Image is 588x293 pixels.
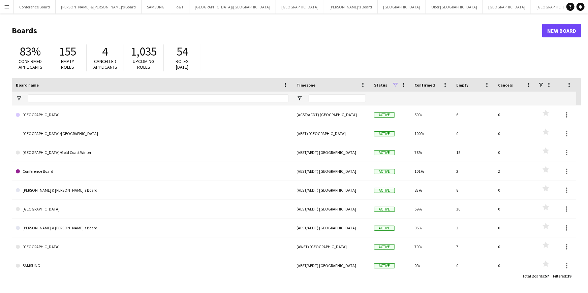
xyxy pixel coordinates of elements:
span: Board name [16,83,39,88]
span: 54 [177,44,188,59]
input: Board name Filter Input [28,94,288,102]
span: Roles [DATE] [176,58,189,70]
div: 101% [410,162,452,181]
button: Open Filter Menu [297,95,303,101]
div: : [522,269,549,283]
div: 8 [452,181,494,199]
div: (AEST/AEDT) [GEOGRAPHIC_DATA] [292,200,370,218]
button: [GEOGRAPHIC_DATA]/[GEOGRAPHIC_DATA] [189,0,276,13]
span: Confirmed applicants [19,58,42,70]
span: 83% [20,44,41,59]
input: Timezone Filter Input [309,94,366,102]
div: (ACST/ACDT) [GEOGRAPHIC_DATA] [292,105,370,124]
div: (AEST/AEDT) [GEOGRAPHIC_DATA] [292,219,370,237]
button: [PERSON_NAME] & [PERSON_NAME]'s Board [56,0,142,13]
div: (AEST/AEDT) [GEOGRAPHIC_DATA] [292,181,370,199]
button: [GEOGRAPHIC_DATA] [531,0,579,13]
button: Uber [GEOGRAPHIC_DATA] [426,0,483,13]
a: [PERSON_NAME] & [PERSON_NAME]'s Board [16,219,288,237]
div: 0 [452,124,494,143]
div: (AEST/AEDT) [GEOGRAPHIC_DATA] [292,162,370,181]
div: 100% [410,124,452,143]
h1: Boards [12,26,542,36]
span: Confirmed [414,83,435,88]
div: 0 [494,256,536,275]
div: 59% [410,200,452,218]
span: Filtered [553,273,566,279]
div: 2 [452,162,494,181]
span: 4 [102,44,108,59]
span: Active [374,112,395,118]
span: Cancelled applicants [93,58,117,70]
a: [GEOGRAPHIC_DATA]/[GEOGRAPHIC_DATA] [16,124,288,143]
a: [GEOGRAPHIC_DATA]/Gold Coast Winter [16,143,288,162]
span: Active [374,263,395,268]
span: Total Boards [522,273,544,279]
div: (AEST/AEDT) [GEOGRAPHIC_DATA] [292,143,370,162]
div: 2 [494,162,536,181]
button: [PERSON_NAME]'s Board [324,0,378,13]
div: 0 [452,256,494,275]
div: 0 [494,143,536,162]
span: Empty roles [61,58,74,70]
div: 50% [410,105,452,124]
span: 19 [567,273,571,279]
a: [PERSON_NAME] & [PERSON_NAME]'s Board [16,181,288,200]
span: Active [374,169,395,174]
a: New Board [542,24,581,37]
span: Active [374,207,395,212]
button: [GEOGRAPHIC_DATA] [378,0,426,13]
div: 18 [452,143,494,162]
button: SAMSUNG [142,0,170,13]
span: 155 [59,44,76,59]
button: [GEOGRAPHIC_DATA] [483,0,531,13]
span: Timezone [297,83,315,88]
div: 0 [494,124,536,143]
span: Active [374,150,395,155]
div: 0% [410,256,452,275]
div: (AEST/AEDT) [GEOGRAPHIC_DATA] [292,256,370,275]
button: Conference Board [14,0,56,13]
a: [GEOGRAPHIC_DATA] [16,105,288,124]
a: Conference Board [16,162,288,181]
button: R & T [170,0,189,13]
span: 1,035 [131,44,157,59]
div: 83% [410,181,452,199]
div: 0 [494,200,536,218]
a: [GEOGRAPHIC_DATA] [16,237,288,256]
div: 0 [494,219,536,237]
span: Status [374,83,387,88]
div: (AWST) [GEOGRAPHIC_DATA] [292,237,370,256]
a: SAMSUNG [16,256,288,275]
div: (AEST) [GEOGRAPHIC_DATA] [292,124,370,143]
div: 70% [410,237,452,256]
span: Empty [456,83,468,88]
div: 0 [494,181,536,199]
span: Active [374,226,395,231]
span: Active [374,245,395,250]
a: [GEOGRAPHIC_DATA] [16,200,288,219]
span: Active [374,131,395,136]
div: 0 [494,105,536,124]
div: 95% [410,219,452,237]
span: 57 [545,273,549,279]
button: Open Filter Menu [16,95,22,101]
span: Upcoming roles [133,58,155,70]
div: 36 [452,200,494,218]
div: : [553,269,571,283]
span: Cancels [498,83,513,88]
div: 7 [452,237,494,256]
div: 78% [410,143,452,162]
span: Active [374,188,395,193]
button: [GEOGRAPHIC_DATA] [276,0,324,13]
div: 2 [452,219,494,237]
div: 0 [494,237,536,256]
div: 6 [452,105,494,124]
